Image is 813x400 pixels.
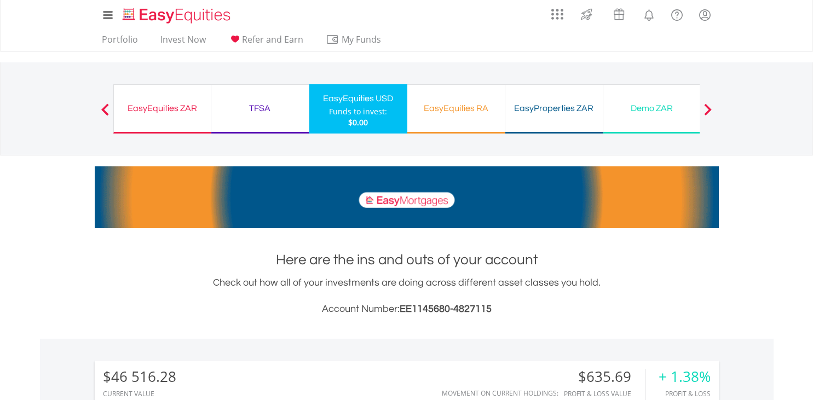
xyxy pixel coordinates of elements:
span: $0.00 [348,117,368,127]
div: EasyEquities RA [414,101,498,116]
img: EasyMortage Promotion Banner [95,166,719,228]
div: $46 516.28 [103,369,176,385]
h3: Account Number: [95,302,719,317]
div: $635.69 [564,369,645,385]
h1: Here are the ins and outs of your account [95,250,719,270]
div: EasyEquities ZAR [120,101,204,116]
div: Movement on Current Holdings: [442,390,558,397]
div: EasyProperties ZAR [512,101,596,116]
span: Refer and Earn [242,33,303,45]
img: thrive-v2.svg [578,5,596,23]
div: Check out how all of your investments are doing across different asset classes you hold. [95,275,719,317]
a: AppsGrid [544,3,570,20]
div: Funds to invest: [329,106,387,117]
div: TFSA [218,101,302,116]
div: Profit & Loss Value [564,390,645,397]
button: Next [697,109,719,120]
a: Vouchers [603,3,635,23]
span: My Funds [326,32,397,47]
div: Profit & Loss [659,390,711,397]
a: Home page [118,3,235,25]
span: EE1145680-4827115 [400,304,492,314]
img: vouchers-v2.svg [610,5,628,23]
div: CURRENT VALUE [103,390,176,397]
a: Invest Now [156,34,210,51]
div: EasyEquities USD [316,91,401,106]
a: FAQ's and Support [663,3,691,25]
a: Notifications [635,3,663,25]
a: Portfolio [97,34,142,51]
a: Refer and Earn [224,34,308,51]
div: Demo ZAR [610,101,694,116]
button: Previous [94,109,116,120]
a: My Profile [691,3,719,27]
div: + 1.38% [659,369,711,385]
img: EasyEquities_Logo.png [120,7,235,25]
img: grid-menu-icon.svg [551,8,563,20]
